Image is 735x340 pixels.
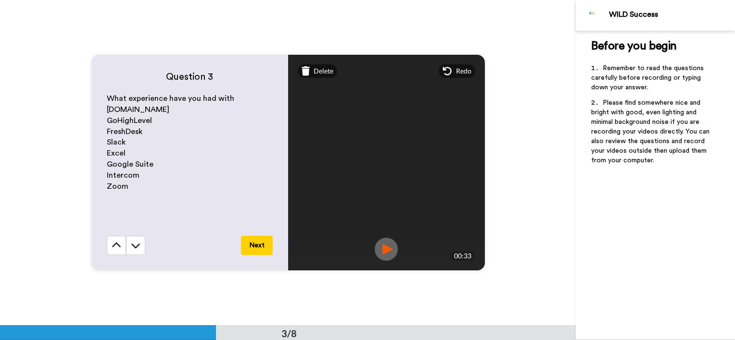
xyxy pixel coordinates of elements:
span: Slack [107,138,126,146]
span: Please find somewhere nice and bright with good, even lighting and minimal background noise if yo... [591,99,711,164]
span: Zoom [107,182,128,190]
span: Excel [107,149,126,157]
button: Next [241,236,273,255]
span: What experience have you had with [107,95,234,102]
img: Profile Image [581,4,604,27]
span: Redo [456,66,471,76]
span: [DOMAIN_NAME] [107,106,169,113]
div: Delete [298,64,338,78]
div: 00:33 [450,251,475,261]
span: FreshDesk [107,128,142,135]
div: Redo [439,64,475,78]
div: WILD Success [609,10,735,19]
span: Intercom [107,171,139,179]
span: Before you begin [591,40,676,52]
img: ic_record_play.svg [375,238,398,261]
span: Delete [314,66,333,76]
h4: Question 3 [107,70,273,84]
span: GoHighLevel [107,117,152,124]
div: 3/8 [266,327,312,340]
span: Remember to read the questions carefully before recording or typing down your answer. [591,65,706,91]
span: Google Suite [107,160,153,168]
